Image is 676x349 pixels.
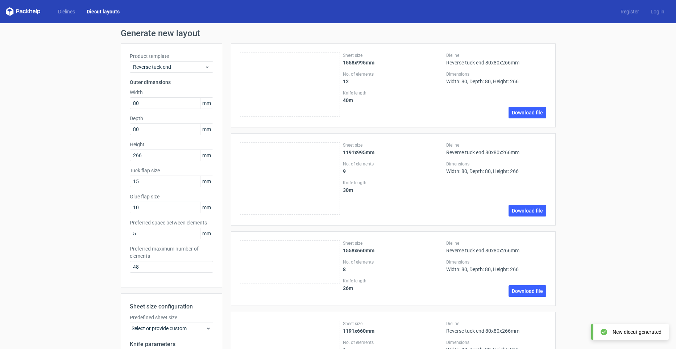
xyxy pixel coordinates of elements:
div: Select or provide custom [130,323,213,334]
label: Dieline [446,321,547,327]
a: Dielines [52,8,81,15]
strong: 30 m [343,187,353,193]
strong: 1191x995mm [343,150,374,155]
label: Dimensions [446,71,547,77]
div: Reverse tuck end 80x80x266mm [446,321,547,334]
label: Dimensions [446,259,547,265]
strong: 40 m [343,97,353,103]
label: Dieline [446,142,547,148]
label: Depth [130,115,213,122]
span: mm [200,176,213,187]
label: Dimensions [446,161,547,167]
label: Preferred space between elements [130,219,213,226]
span: mm [200,150,213,161]
h2: Sheet size configuration [130,302,213,311]
label: Width [130,89,213,96]
h1: Generate new layout [121,29,556,38]
label: Sheet size [343,240,443,246]
div: Width: 80, Depth: 80, Height: 266 [446,259,547,272]
label: No. of elements [343,259,443,265]
label: Height [130,141,213,148]
strong: 1191x660mm [343,328,374,334]
label: Knife length [343,90,443,96]
strong: 12 [343,79,349,84]
h2: Knife parameters [130,340,213,349]
h3: Outer dimensions [130,79,213,86]
label: Predefined sheet size [130,314,213,321]
span: mm [200,98,213,109]
label: No. of elements [343,161,443,167]
label: Dimensions [446,340,547,345]
a: Log in [645,8,670,15]
label: No. of elements [343,340,443,345]
span: mm [200,202,213,213]
label: Product template [130,52,213,60]
label: Dieline [446,240,547,246]
strong: 1558x660mm [343,248,374,253]
label: Tuck flap size [130,167,213,174]
div: Reverse tuck end 80x80x266mm [446,142,547,155]
label: Sheet size [343,321,443,327]
span: Reverse tuck end [133,63,204,71]
span: mm [200,124,213,135]
a: Download file [509,107,546,118]
strong: 1558x995mm [343,60,374,66]
a: Register [615,8,645,15]
label: Knife length [343,278,443,284]
div: Width: 80, Depth: 80, Height: 266 [446,161,547,174]
div: Reverse tuck end 80x80x266mm [446,240,547,253]
strong: 8 [343,266,346,272]
div: New diecut generated [613,328,662,336]
a: Download file [509,205,546,216]
div: Reverse tuck end 80x80x266mm [446,52,547,66]
strong: 26 m [343,285,353,291]
label: Glue flap size [130,193,213,200]
label: Dieline [446,52,547,58]
div: Width: 80, Depth: 80, Height: 266 [446,71,547,84]
label: Preferred maximum number of elements [130,245,213,260]
a: Download file [509,285,546,297]
label: Knife length [343,180,443,186]
span: mm [200,228,213,239]
a: Diecut layouts [81,8,125,15]
label: Sheet size [343,52,443,58]
label: Sheet size [343,142,443,148]
strong: 9 [343,168,346,174]
label: No. of elements [343,71,443,77]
